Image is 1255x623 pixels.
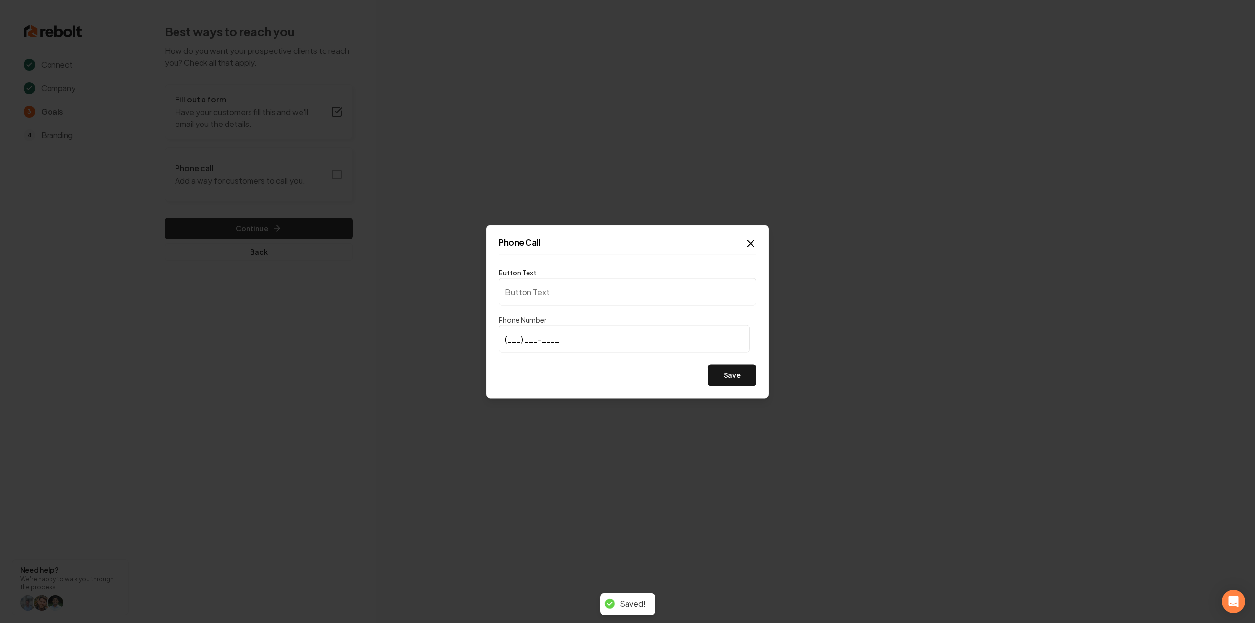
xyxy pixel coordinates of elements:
h2: Phone Call [499,237,756,246]
button: Save [708,364,756,386]
label: Phone Number [499,315,547,324]
div: Saved! [620,599,646,609]
label: Button Text [499,268,536,276]
input: Button Text [499,278,756,305]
